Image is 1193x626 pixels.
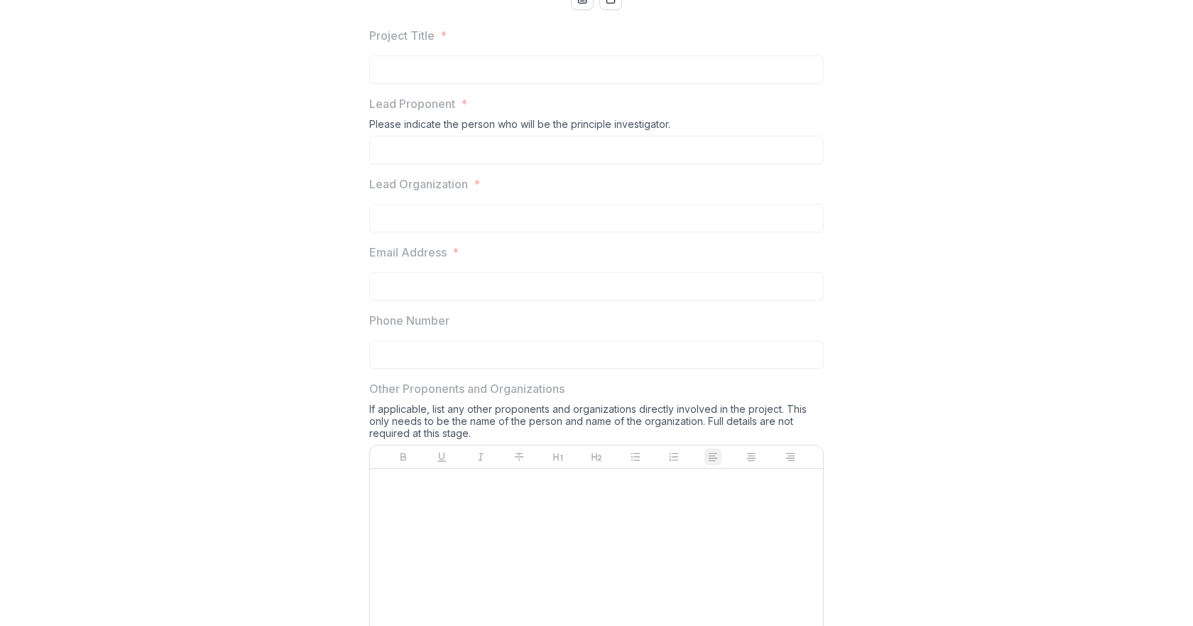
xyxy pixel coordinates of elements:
p: Email Address [369,244,447,261]
button: Strike [511,448,528,465]
p: Lead Proponent [369,95,455,112]
div: Please indicate the person who will be the principle investigator. [369,118,824,136]
button: Heading 2 [588,448,605,465]
button: Align Center [743,448,760,465]
p: Other Proponents and Organizations [369,380,565,397]
button: Bold [395,448,412,465]
button: Ordered List [665,448,682,465]
p: Phone Number [369,312,450,329]
button: Align Right [782,448,799,465]
button: Underline [433,448,450,465]
button: Heading 1 [550,448,567,465]
p: Project Title [369,27,435,44]
button: Align Left [704,448,721,465]
button: Bullet List [627,448,644,465]
button: Italicize [472,448,489,465]
div: If applicable, list any other proponents and organizations directly involved in the project. This... [369,403,824,445]
p: Lead Organization [369,176,468,193]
